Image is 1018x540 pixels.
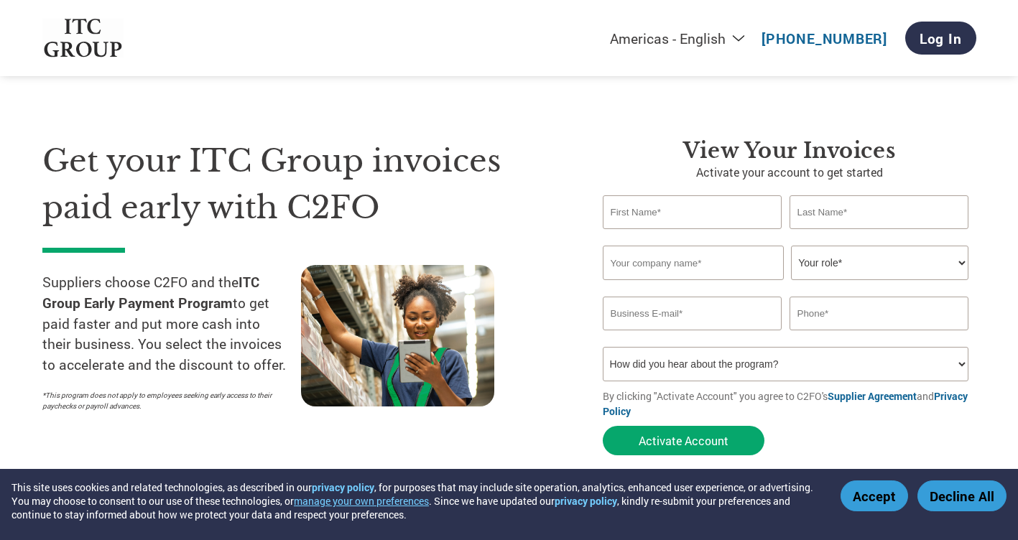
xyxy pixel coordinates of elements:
a: Privacy Policy [603,389,968,418]
div: Invalid company name or company name is too long [603,281,969,291]
div: This site uses cookies and related technologies, as described in our , for purposes that may incl... [11,480,820,521]
input: Invalid Email format [603,297,782,330]
img: supply chain worker [301,265,494,406]
img: ITC Group [42,19,124,58]
button: Accept [841,480,908,511]
p: By clicking "Activate Account" you agree to C2FO's and [603,388,976,419]
button: Decline All [917,480,1007,511]
input: Last Name* [790,195,969,229]
a: Supplier Agreement [828,389,917,403]
p: *This program does not apply to employees seeking early access to their paychecks or payroll adva... [42,390,287,411]
div: Inavlid Phone Number [790,332,969,341]
a: privacy policy [555,494,617,508]
p: Suppliers choose C2FO and the to get paid faster and put more cash into their business. You selec... [42,272,301,376]
input: Your company name* [603,246,784,280]
h1: Get your ITC Group invoices paid early with C2FO [42,138,560,231]
button: manage your own preferences [294,494,429,508]
a: Log In [905,22,976,55]
p: Activate your account to get started [603,164,976,181]
strong: ITC Group Early Payment Program [42,273,259,312]
button: Activate Account [603,426,764,455]
h3: View Your Invoices [603,138,976,164]
a: [PHONE_NUMBER] [762,29,887,47]
div: Invalid first name or first name is too long [603,231,782,240]
input: Phone* [790,297,969,330]
div: Invalid last name or last name is too long [790,231,969,240]
input: First Name* [603,195,782,229]
select: Title/Role [791,246,968,280]
div: Inavlid Email Address [603,332,782,341]
a: privacy policy [312,480,374,494]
